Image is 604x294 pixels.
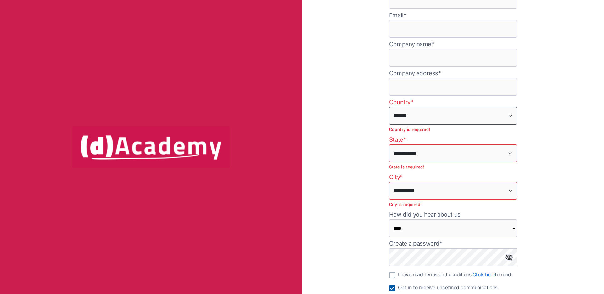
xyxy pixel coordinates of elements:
p: State is required! [389,165,517,169]
img: check [389,285,395,291]
img: icon [505,254,513,261]
a: Click here [473,272,495,278]
p: Country is required! [389,127,517,132]
p: City is required! [389,202,517,207]
img: dAcademy [72,126,230,168]
img: unCheck [389,272,395,278]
